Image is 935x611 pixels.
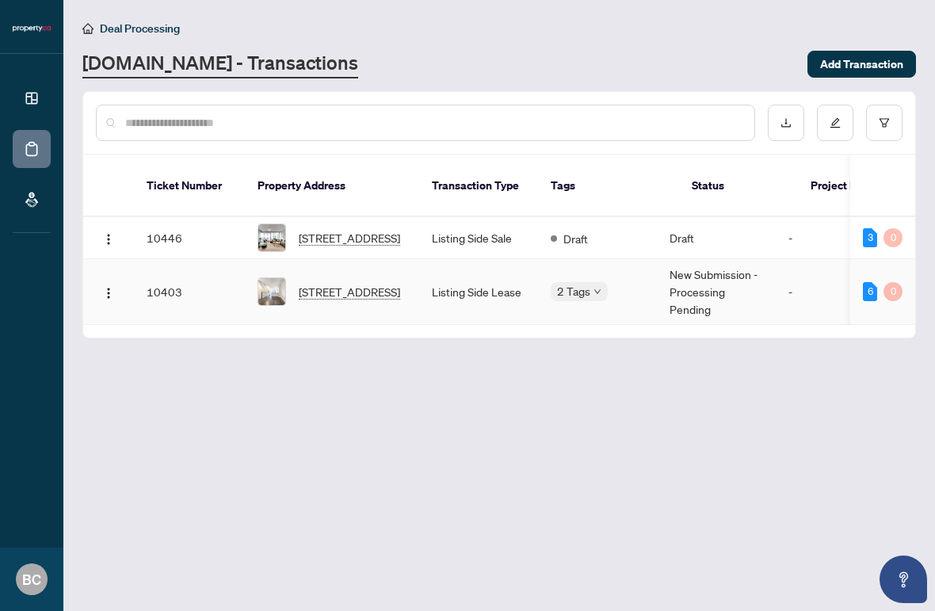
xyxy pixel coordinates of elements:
button: Logo [96,279,121,304]
th: Ticket Number [134,155,245,217]
th: Property Address [245,155,419,217]
img: thumbnail-img [258,224,285,251]
span: Add Transaction [820,52,903,77]
button: Open asap [880,556,927,603]
span: filter [879,117,890,128]
div: 0 [883,228,903,247]
span: 2 Tags [557,282,590,300]
td: - [776,217,871,259]
th: Project Name [798,155,893,217]
td: Listing Side Lease [419,259,538,325]
th: Status [679,155,798,217]
span: Deal Processing [100,21,180,36]
a: [DOMAIN_NAME] - Transactions [82,50,358,78]
td: 10403 [134,259,245,325]
th: Transaction Type [419,155,538,217]
button: download [768,105,804,141]
div: 0 [883,282,903,301]
td: Listing Side Sale [419,217,538,259]
img: Logo [102,287,115,300]
span: down [593,288,601,296]
button: Add Transaction [807,51,916,78]
td: - [776,259,871,325]
td: 10446 [134,217,245,259]
button: edit [817,105,853,141]
button: Logo [96,225,121,250]
td: New Submission - Processing Pending [657,259,776,325]
span: BC [22,568,41,590]
span: edit [830,117,841,128]
div: 3 [863,228,877,247]
img: Logo [102,233,115,246]
img: logo [13,24,51,33]
span: download [780,117,792,128]
div: 6 [863,282,877,301]
th: Tags [538,155,679,217]
button: filter [866,105,903,141]
td: Draft [657,217,776,259]
span: Draft [563,230,588,247]
img: thumbnail-img [258,278,285,305]
span: home [82,23,93,34]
